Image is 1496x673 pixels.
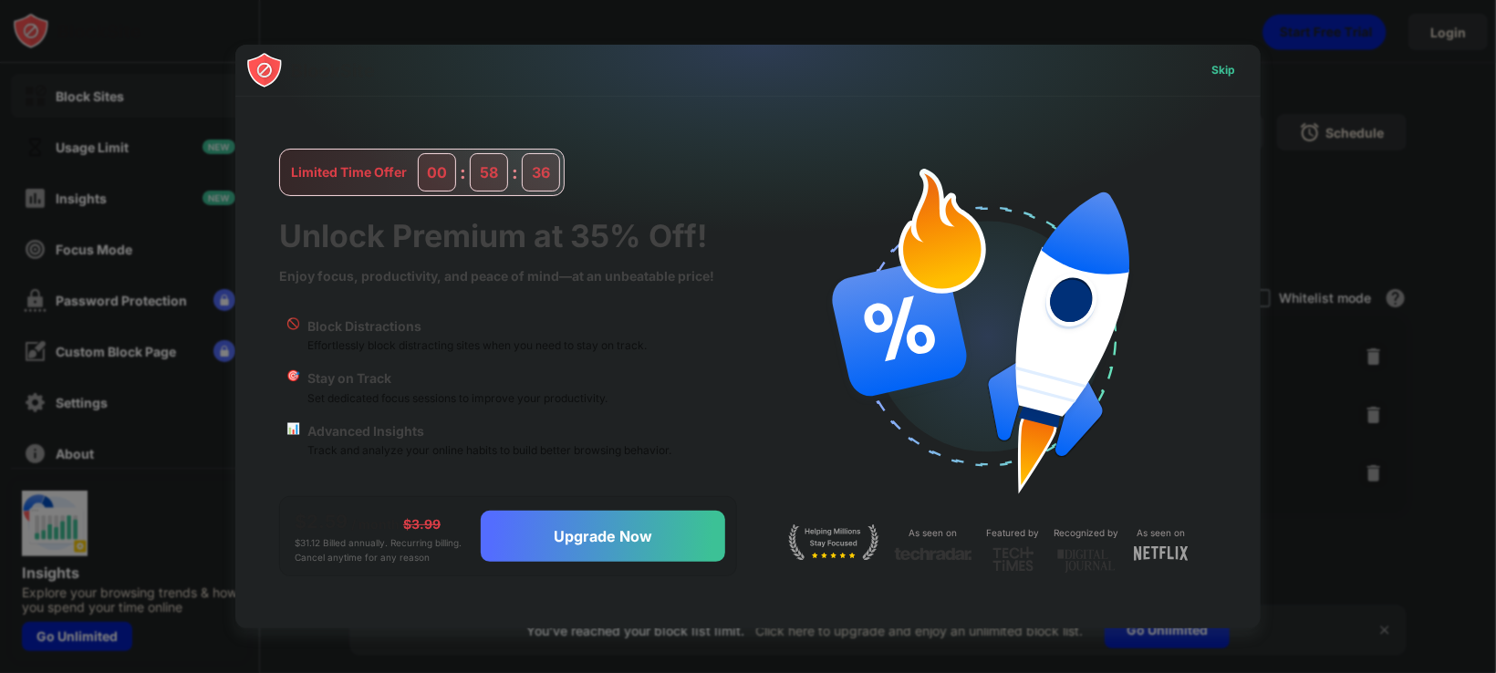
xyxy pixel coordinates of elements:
div: $3.99 [403,514,441,534]
div: / month [351,514,400,534]
div: Featured by [987,524,1040,542]
div: 📊 [286,421,300,460]
div: $31.12 Billed annually. Recurring billing. Cancel anytime for any reason [295,508,466,564]
div: As seen on [1137,524,1185,542]
img: light-techradar.svg [894,546,972,562]
div: Upgrade Now [554,527,652,545]
img: light-digital-journal.svg [1057,546,1116,576]
img: light-stay-focus.svg [788,524,879,561]
div: Advanced Insights [307,421,671,441]
div: As seen on [909,524,957,542]
div: Skip [1211,61,1235,79]
img: light-netflix.svg [1134,546,1189,561]
div: Track and analyze your online habits to build better browsing behavior. [307,441,671,459]
img: gradient.svg [246,45,1272,406]
div: Recognized by [1054,524,1119,542]
div: $2.59 [295,508,348,535]
img: light-techtimes.svg [992,546,1034,572]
